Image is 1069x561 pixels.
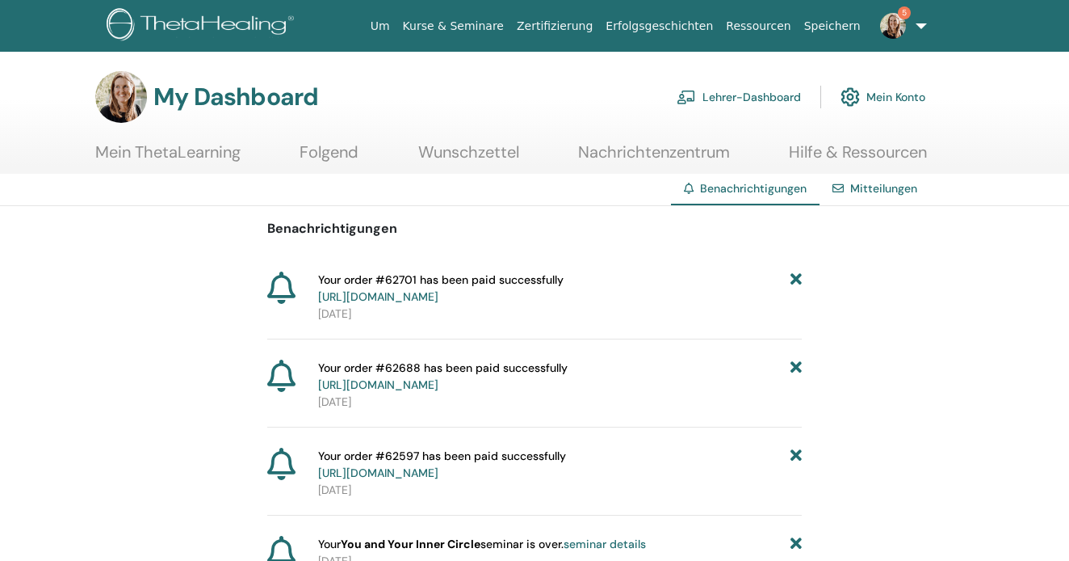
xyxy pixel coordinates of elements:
img: default.jpg [95,71,147,123]
a: Mein Konto [841,79,925,115]
p: [DATE] [318,306,802,323]
strong: You and Your Inner Circle [341,537,480,551]
a: Nachrichtenzentrum [578,142,730,174]
a: Kurse & Seminare [396,11,510,41]
a: Mitteilungen [850,181,917,196]
a: [URL][DOMAIN_NAME] [318,289,438,304]
a: Mein ThetaLearning [95,142,241,174]
a: Erfolgsgeschichten [599,11,719,41]
a: [URL][DOMAIN_NAME] [318,378,438,392]
a: Folgend [300,142,358,174]
img: default.jpg [880,13,906,39]
a: Ressourcen [719,11,797,41]
span: 5 [898,6,911,19]
img: cog.svg [841,83,860,111]
p: Benachrichtigungen [267,219,802,238]
a: Lehrer-Dashboard [677,79,801,115]
img: chalkboard-teacher.svg [677,90,696,104]
span: Your seminar is over. [318,536,646,553]
span: Benachrichtigungen [700,181,807,196]
a: Zertifizierung [510,11,599,41]
p: [DATE] [318,394,802,411]
a: seminar details [564,537,646,551]
a: Um [364,11,396,41]
span: Your order #62688 has been paid successfully [318,360,568,394]
a: Wunschzettel [418,142,519,174]
a: Speichern [798,11,867,41]
a: Hilfe & Ressourcen [789,142,927,174]
h3: My Dashboard [153,82,318,112]
a: [URL][DOMAIN_NAME] [318,466,438,480]
span: Your order #62701 has been paid successfully [318,272,564,306]
p: [DATE] [318,482,802,499]
span: Your order #62597 has been paid successfully [318,448,566,482]
img: logo.png [107,8,300,44]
